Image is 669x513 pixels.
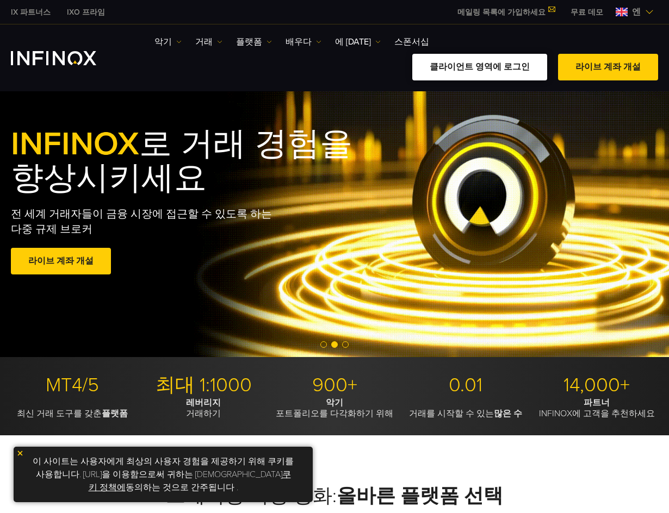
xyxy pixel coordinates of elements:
a: 에 [DATE] [335,35,381,48]
a: 거래 [195,35,222,48]
font: 이 사이트는 사용자에게 최상의 사용자 경험을 제공하기 위해 쿠키를 사용합니다. [URL]을 이용함으로써 귀하는 [DEMOGRAPHIC_DATA] [33,456,294,480]
span: Go to slide 1 [320,341,327,348]
font: 900+ [312,373,357,397]
font: 플랫폼 [236,36,262,47]
span: Go to slide 3 [342,341,349,348]
font: 라이브 계좌 개설 [575,61,641,72]
font: 메일링 목록에 가입하세요 [457,8,546,17]
font: 무료 데모 [571,8,603,17]
a: 배우다 [286,35,321,48]
span: Go to slide 2 [331,341,338,348]
a: 라이브 계좌 개설 [558,54,658,80]
font: 라이브 계좌 개설 [28,255,94,266]
a: 클라이언트 영역에 로그인 [412,54,547,80]
font: IXO 프라임 [67,8,105,17]
font: INFINOX에 고객을 추천하세요 [539,408,655,419]
font: 파트너 [584,397,610,408]
font: 포트폴리오를 다각화하기 위해 [276,408,393,419]
font: 최신 거래 도구를 갖춘 [17,408,102,419]
font: 로 거래 경험을 향상시키세요 [11,124,352,198]
font: 엔 [632,7,641,17]
a: 인피녹스 [59,7,113,18]
font: 악기 [154,36,172,47]
font: 거래하기 [186,408,221,419]
font: 많은 수 [494,408,522,419]
a: 메일링 목록에 가입하세요 [449,8,562,17]
font: MT4/5 [46,373,99,397]
font: 올바른 플랫폼 선택 [337,484,503,508]
a: 플랫폼 [236,35,272,48]
font: IX 파트너스 [11,8,51,17]
font: 클라이언트 영역에 로그인 [430,61,530,72]
font: 스폰서십 [394,36,429,47]
a: INFINOX 로고 [11,51,122,65]
a: 인피녹스 메뉴 [562,7,611,18]
font: INFINOX [11,124,139,164]
a: 라이브 계좌 개설 [11,248,111,274]
font: 전 세계 거래자들이 금융 시장에 접근할 수 있도록 하는 다중 규제 브로커 [11,208,272,236]
font: 14,000+ [563,373,630,397]
font: 거래를 시작할 수 있는 [409,408,494,419]
font: 에 [DATE] [335,36,371,47]
font: 거래 [195,36,213,47]
font: 배우다 [286,36,312,47]
font: 악기 [326,397,343,408]
a: 악기 [154,35,182,48]
font: 플랫폼 [102,408,128,419]
img: 노란색 닫기 아이콘 [16,449,24,457]
font: 동의하는 것으로 간주됩니다 . [126,482,238,493]
a: 스폰서십 [394,35,429,48]
font: 최대 1:1000 [156,373,252,397]
font: 레버리지 [186,397,221,408]
a: 인피녹스 [3,7,59,18]
font: 0.01 [449,373,482,397]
